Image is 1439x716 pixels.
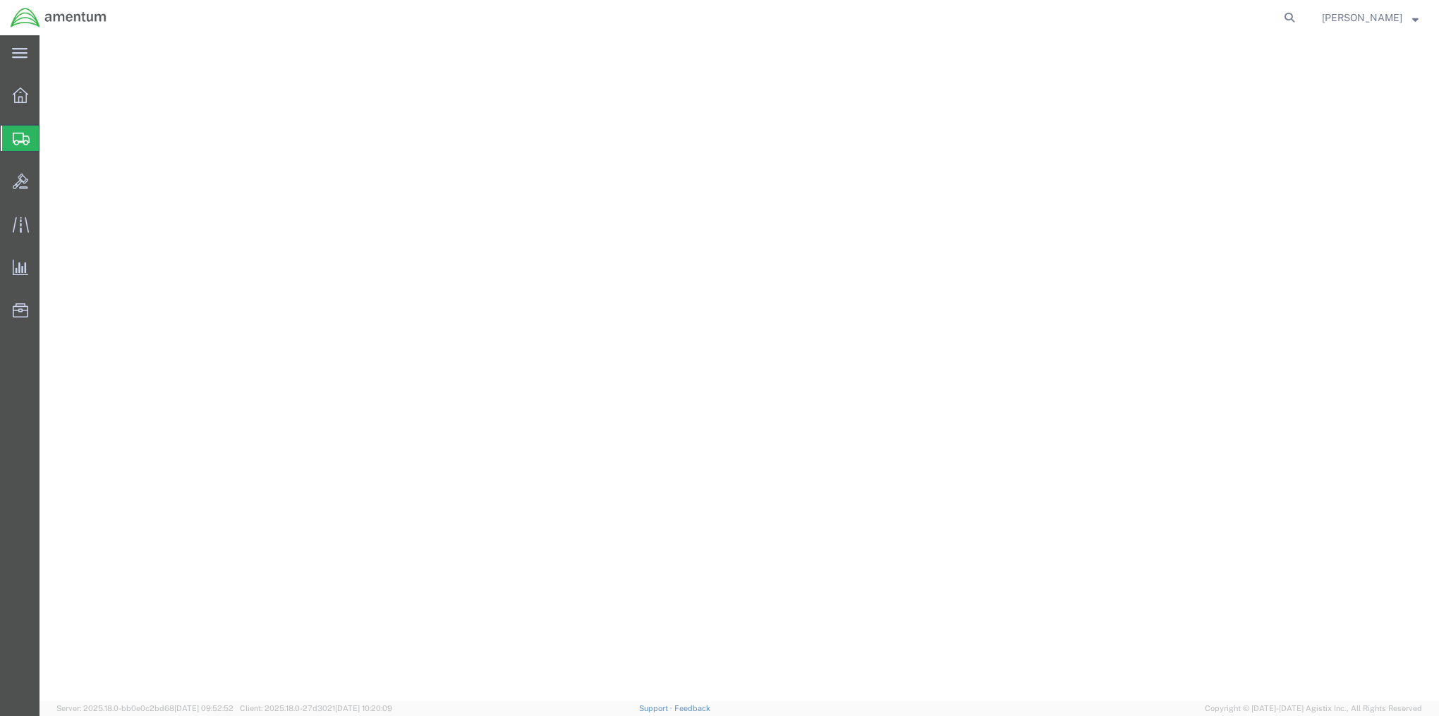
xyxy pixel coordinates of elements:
img: logo [10,7,107,28]
button: [PERSON_NAME] [1321,9,1419,26]
a: Support [639,704,674,712]
span: Copyright © [DATE]-[DATE] Agistix Inc., All Rights Reserved [1205,703,1422,715]
span: Server: 2025.18.0-bb0e0c2bd68 [56,704,233,712]
span: Scott Gilmour [1322,10,1402,25]
span: Client: 2025.18.0-27d3021 [240,704,392,712]
a: Feedback [674,704,710,712]
span: [DATE] 09:52:52 [174,704,233,712]
span: [DATE] 10:20:09 [335,704,392,712]
iframe: FS Legacy Container [40,35,1439,701]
